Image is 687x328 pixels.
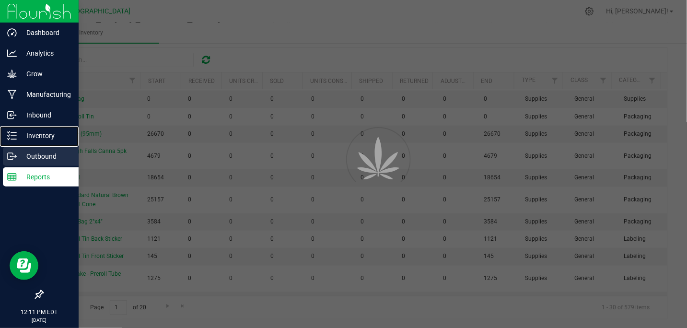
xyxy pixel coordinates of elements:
inline-svg: Inventory [7,131,17,141]
p: [DATE] [4,316,74,324]
p: Inbound [17,109,74,121]
inline-svg: Reports [7,172,17,182]
p: Inventory [17,130,74,141]
inline-svg: Manufacturing [7,90,17,99]
inline-svg: Outbound [7,152,17,161]
inline-svg: Dashboard [7,28,17,37]
p: Analytics [17,47,74,59]
inline-svg: Analytics [7,48,17,58]
p: Grow [17,68,74,80]
p: 12:11 PM EDT [4,308,74,316]
p: Outbound [17,151,74,162]
inline-svg: Grow [7,69,17,79]
p: Reports [17,171,74,183]
inline-svg: Inbound [7,110,17,120]
p: Manufacturing [17,89,74,100]
iframe: Resource center [10,251,38,280]
p: Dashboard [17,27,74,38]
